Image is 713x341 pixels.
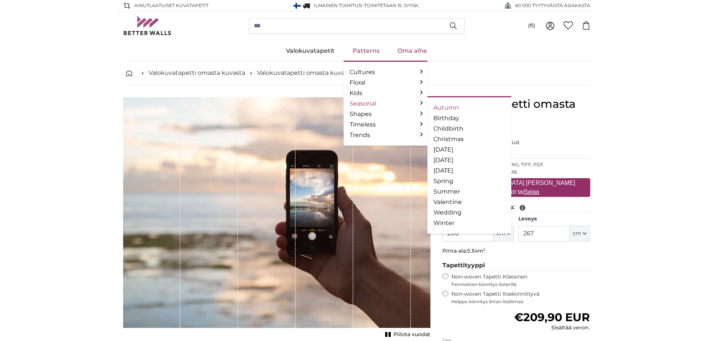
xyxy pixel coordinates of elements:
span: €209,90 EUR [514,310,590,324]
a: [DATE] [433,145,505,154]
a: Spring [433,177,505,186]
a: Valokuvatapetti omasta kuvasta [257,68,354,77]
label: Non-woven Tapetti Itsekiinnittyvä [451,290,590,305]
legend: Valitse tiedosto [442,149,590,159]
span: Toimitetaan 15. syysk. [364,3,420,8]
span: cm [573,230,581,237]
a: Valokuvatapetit [277,41,344,61]
span: Perinteinen kiinnitys liisterillä [451,281,590,287]
a: Summer [433,187,505,196]
button: Piilota vuodat [383,329,430,340]
a: [DATE] [433,156,505,165]
p: Pinta-ala: [442,247,590,255]
a: Floral [350,78,421,87]
img: Suomi [293,3,301,9]
a: Valokuvatapetti omasta kuvasta [149,68,245,77]
button: (fi) [522,19,541,33]
a: Kids [350,89,421,98]
nav: breadcrumbs [123,61,590,85]
span: Piilota vuodat [393,331,430,338]
span: 5.34m² [467,247,485,254]
a: [DATE] [433,166,505,175]
h1: Valokuvatapetti omasta kuvasta [442,97,590,124]
a: Patterns [344,41,389,61]
label: [DEMOGRAPHIC_DATA] [PERSON_NAME] tiedostot tai [442,176,590,200]
span: AINUTLAATUISET Kuvatapetit [134,2,208,9]
a: Shapes [350,110,421,119]
label: Non-woven Tapetti Klassinen [451,273,590,287]
a: Christmas [433,135,505,144]
a: Oma aihe [389,41,436,61]
a: Trends [350,131,421,140]
p: Tiedoston enimmäiskoko 200MB. [442,169,590,175]
a: Childbirth [433,124,505,133]
a: Cultures [350,68,421,77]
div: Sisältää veron. [514,324,590,332]
label: Leveys [518,215,590,223]
legend: Tapettityyppi [442,261,590,270]
span: Helppo kiinnitys ilman lisäliimaa [451,299,590,305]
button: cm [570,226,590,241]
span: cm [497,230,505,237]
a: Wedding [433,208,505,217]
u: Selaa [524,189,539,195]
a: Birthday [433,114,505,123]
button: cm [494,226,514,241]
a: Autumn [433,103,505,112]
div: 1 of 1 [123,97,430,340]
a: Winter [433,219,505,228]
p: Tuetut tiedostomuodot JPG, PNG, TIFF, PDF. [442,162,590,168]
a: Valentine [433,198,505,207]
span: Ilmainen toimitus! [314,3,362,8]
legend: [PERSON_NAME] koko: [442,203,590,212]
a: Seasonal [350,99,421,108]
a: Timeless [350,120,421,129]
img: Betterwalls [123,16,172,35]
span: - [362,3,420,8]
span: 60 000 TYYTYVÄISTÄ ASIAKASTA [515,2,590,9]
